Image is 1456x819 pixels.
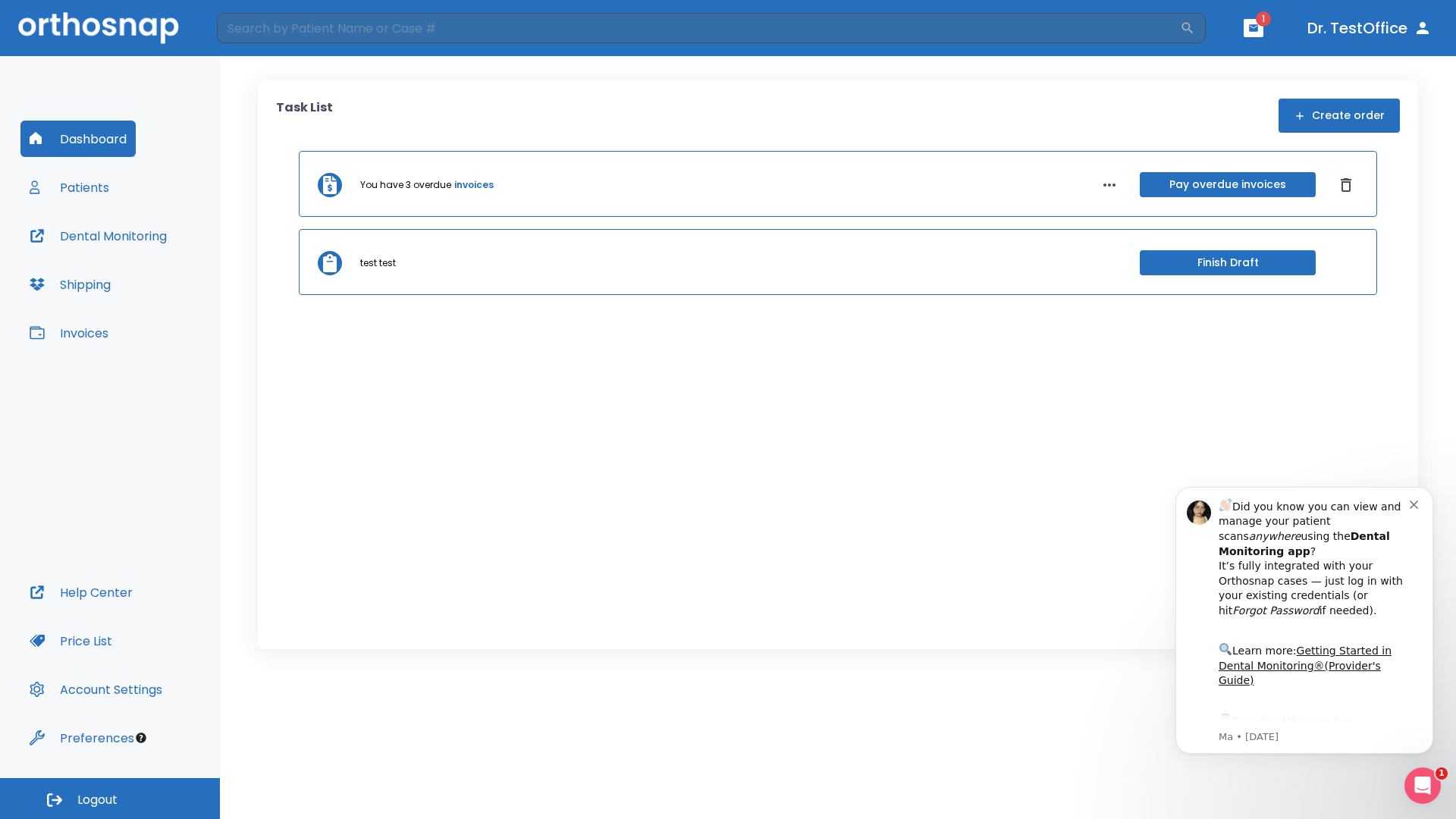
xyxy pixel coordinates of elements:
[217,13,1180,43] input: Search by Patient Name or Case #
[20,623,121,659] button: Price List
[20,720,143,756] button: Preferences
[360,178,451,192] p: You have 3 overdue
[20,574,142,610] button: Help Center
[1140,250,1316,275] button: Finish Draft
[1301,14,1438,42] button: Dr. TestOffice
[360,256,396,270] p: test test
[77,792,118,808] span: Logout
[1153,468,1456,811] iframe: Intercom notifications message
[1334,173,1358,197] button: Dismiss
[20,169,118,206] button: Patients
[1256,11,1271,27] span: 1
[20,266,120,303] button: Shipping
[20,218,176,254] button: Dental Monitoring
[276,99,333,133] p: Task List
[1404,767,1441,804] iframe: Intercom live chat
[20,671,171,708] button: Account Settings
[18,12,179,43] img: Orthosnap
[1436,767,1448,780] span: 1
[1140,172,1316,197] button: Pay overdue invoices
[20,315,118,351] button: Invoices
[134,731,148,745] div: Tooltip anchor
[454,178,494,192] a: invoices
[1279,99,1400,133] button: Create order
[20,121,136,157] button: Dashboard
